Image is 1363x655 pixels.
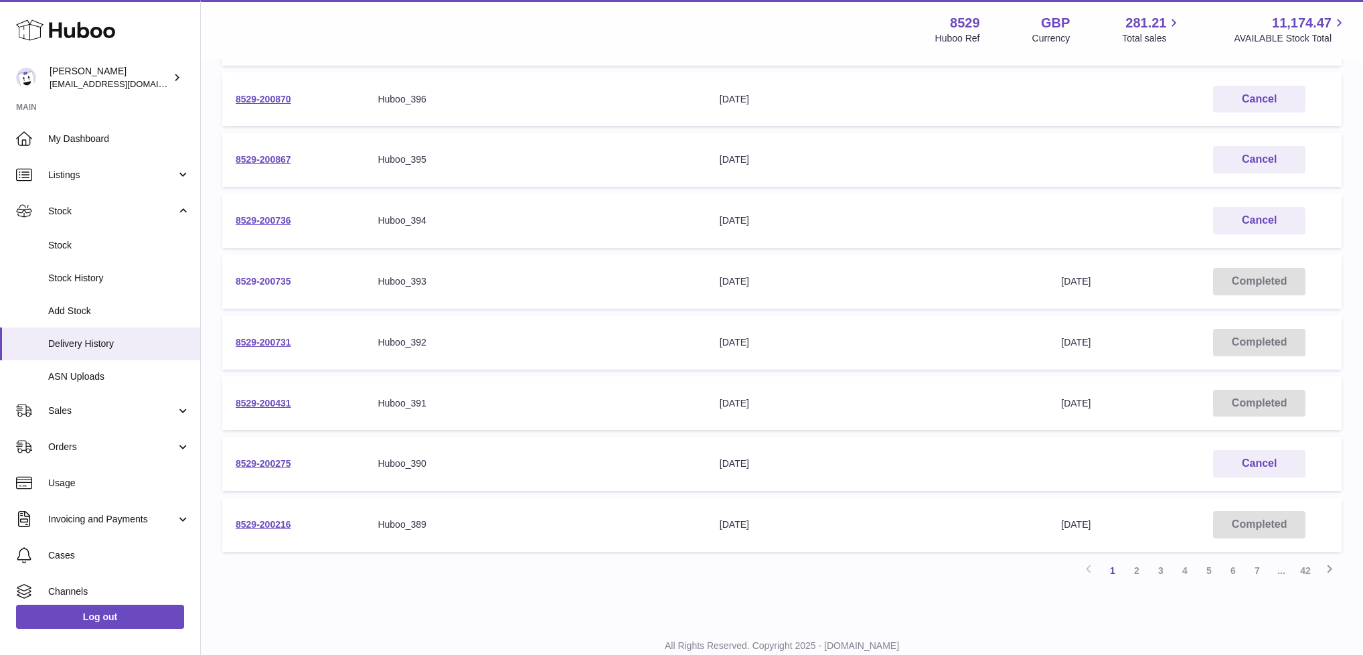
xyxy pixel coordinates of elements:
strong: 8529 [950,14,980,32]
div: Huboo_389 [378,518,692,531]
span: [DATE] [1061,276,1091,287]
button: Cancel [1213,207,1305,234]
div: Huboo_395 [378,153,692,166]
div: Huboo Ref [935,32,980,45]
a: 8529-200870 [236,94,291,104]
span: AVAILABLE Stock Total [1234,32,1347,45]
img: admin@redgrass.ch [16,68,36,88]
a: 8529-200736 [236,215,291,226]
span: Invoicing and Payments [48,513,176,526]
a: 42 [1293,559,1317,583]
div: Currency [1032,32,1070,45]
a: 4 [1173,559,1197,583]
a: 7 [1245,559,1269,583]
span: [DATE] [1061,398,1091,409]
div: [DATE] [720,93,1034,106]
span: [EMAIL_ADDRESS][DOMAIN_NAME] [50,78,197,89]
a: 1 [1101,559,1125,583]
strong: GBP [1041,14,1070,32]
a: 8529-200735 [236,276,291,287]
span: Cases [48,549,190,562]
span: Delivery History [48,338,190,350]
a: 6 [1221,559,1245,583]
div: Huboo_391 [378,397,692,410]
span: Channels [48,585,190,598]
div: Huboo_390 [378,457,692,470]
a: 8529-200867 [236,154,291,165]
div: [DATE] [720,153,1034,166]
button: Cancel [1213,86,1305,113]
span: Add Stock [48,305,190,317]
p: All Rights Reserved. Copyright 2025 - [DOMAIN_NAME] [212,640,1352,652]
span: Stock [48,239,190,252]
div: [DATE] [720,397,1034,410]
div: Huboo_392 [378,336,692,349]
a: 8529-200431 [236,398,291,409]
div: [DATE] [720,275,1034,288]
div: Huboo_393 [378,275,692,288]
span: Listings [48,169,176,181]
a: 281.21 Total sales [1122,14,1182,45]
a: 8529-200275 [236,458,291,469]
a: 5 [1197,559,1221,583]
a: Log out [16,605,184,629]
div: [PERSON_NAME] [50,65,170,90]
span: Stock History [48,272,190,285]
a: 8529-200731 [236,337,291,348]
div: Huboo_396 [378,93,692,106]
span: ... [1269,559,1293,583]
span: 281.21 [1125,14,1166,32]
a: 8529-200216 [236,519,291,530]
span: Orders [48,441,176,453]
span: Usage [48,477,190,490]
a: 2 [1125,559,1149,583]
button: Cancel [1213,146,1305,173]
div: Huboo_394 [378,214,692,227]
div: [DATE] [720,336,1034,349]
span: Stock [48,205,176,218]
span: 11,174.47 [1272,14,1332,32]
span: ASN Uploads [48,370,190,383]
span: [DATE] [1061,337,1091,348]
span: Sales [48,405,176,417]
a: 11,174.47 AVAILABLE Stock Total [1234,14,1347,45]
div: [DATE] [720,518,1034,531]
span: My Dashboard [48,133,190,145]
div: [DATE] [720,457,1034,470]
span: Total sales [1122,32,1182,45]
span: [DATE] [1061,519,1091,530]
div: [DATE] [720,214,1034,227]
button: Cancel [1213,450,1305,478]
a: 3 [1149,559,1173,583]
